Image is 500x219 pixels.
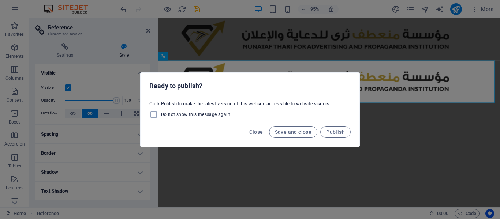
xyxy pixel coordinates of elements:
[246,126,266,138] button: Close
[249,129,263,135] span: Close
[161,112,230,117] span: Do not show this message again
[141,98,359,122] div: Click Publish to make the latest version of this website accessible to website visitors.
[320,126,351,138] button: Publish
[275,129,312,135] span: Save and close
[269,126,318,138] button: Save and close
[149,82,351,90] h2: Ready to publish?
[326,129,345,135] span: Publish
